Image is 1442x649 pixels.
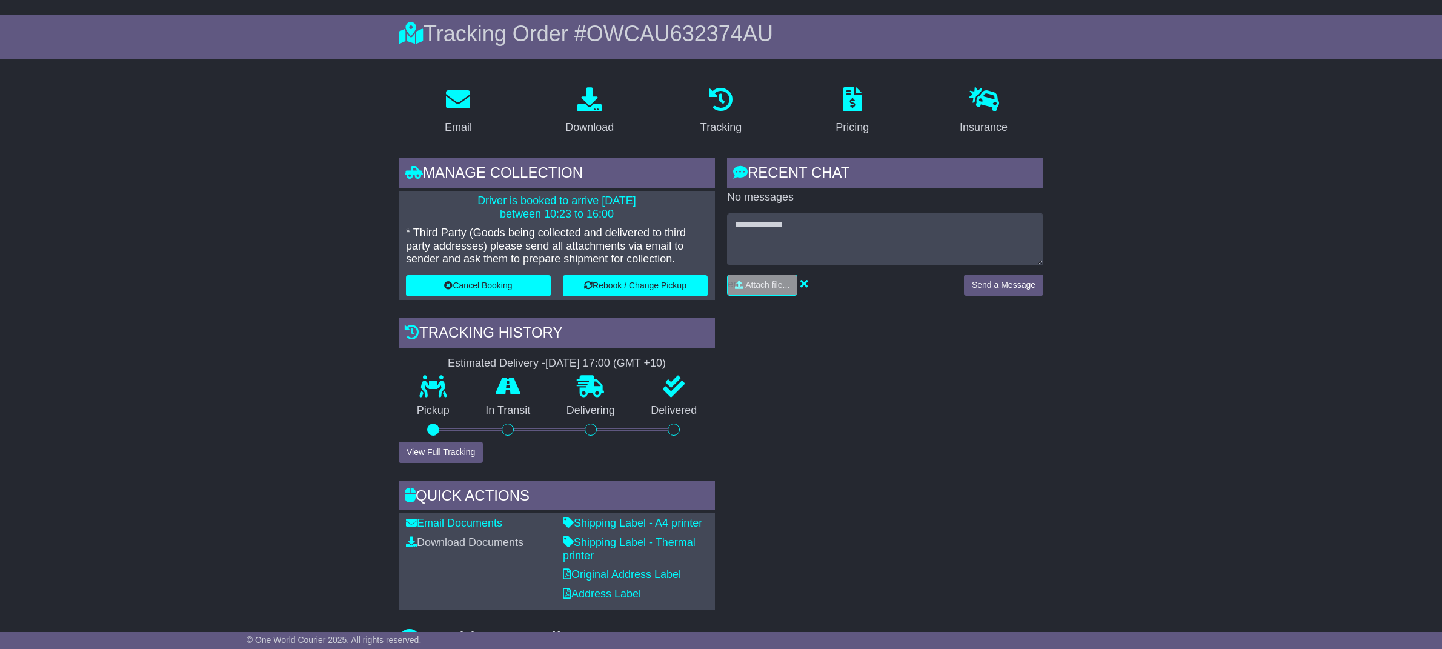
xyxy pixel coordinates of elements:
a: Tracking [693,83,749,140]
div: Quick Actions [399,481,715,514]
button: Send a Message [964,275,1043,296]
a: Shipping Label - A4 printer [563,517,702,529]
button: Rebook / Change Pickup [563,275,708,296]
a: Download [557,83,622,140]
p: * Third Party (Goods being collected and delivered to third party addresses) please send all atta... [406,227,708,266]
a: Download Documents [406,536,523,548]
div: Insurance [960,119,1008,136]
p: Delivered [633,404,716,418]
div: RECENT CHAT [727,158,1043,191]
a: Shipping Label - Thermal printer [563,536,696,562]
a: Address Label [563,588,641,600]
p: Delivering [548,404,633,418]
div: Download [565,119,614,136]
div: Manage collection [399,158,715,191]
p: Pickup [399,404,468,418]
p: No messages [727,191,1043,204]
span: OWCAU632374AU [586,21,773,46]
button: View Full Tracking [399,442,483,463]
a: Email [437,83,480,140]
div: Email [445,119,472,136]
div: Pricing [836,119,869,136]
p: Driver is booked to arrive [DATE] between 10:23 to 16:00 [406,195,708,221]
button: Cancel Booking [406,275,551,296]
div: Tracking history [399,318,715,351]
a: Original Address Label [563,568,681,581]
a: Pricing [828,83,877,140]
span: © One World Courier 2025. All rights reserved. [247,635,422,645]
div: Tracking Order # [399,21,1043,47]
div: [DATE] 17:00 (GMT +10) [545,357,666,370]
a: Insurance [952,83,1015,140]
div: Estimated Delivery - [399,357,715,370]
a: Email Documents [406,517,502,529]
p: In Transit [468,404,549,418]
div: Tracking [700,119,742,136]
